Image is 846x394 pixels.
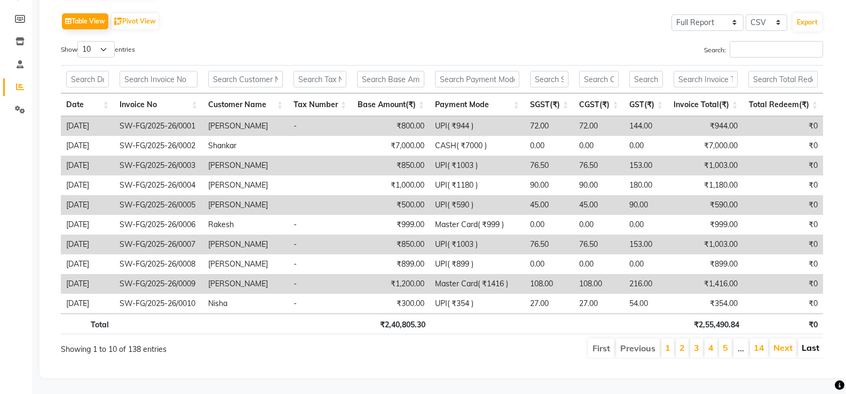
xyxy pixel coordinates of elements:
td: ₹1,200.00 [352,274,430,294]
td: ₹354.00 [668,294,744,313]
td: ₹0 [743,156,823,175]
button: Pivot View [112,13,159,29]
td: 76.50 [525,235,574,254]
td: - [288,294,352,313]
td: 153.00 [624,235,668,254]
th: Total [61,313,114,334]
td: - [288,235,352,254]
td: [DATE] [61,294,114,313]
td: 90.00 [574,175,623,195]
td: UPI( ₹899 ) [430,254,525,274]
a: Next [773,342,793,353]
a: 4 [708,342,714,353]
td: SW-FG/2025-26/0003 [114,156,203,175]
img: pivot.png [114,18,122,26]
td: [PERSON_NAME] [203,195,288,215]
td: ₹850.00 [352,235,430,254]
input: Search Invoice No [120,71,197,87]
td: SW-FG/2025-26/0008 [114,254,203,274]
td: UPI( ₹1180 ) [430,175,525,195]
td: 27.00 [574,294,623,313]
td: ₹0 [743,274,823,294]
td: UPI( ₹1003 ) [430,235,525,254]
td: 90.00 [624,195,668,215]
td: 72.00 [574,116,623,136]
td: ₹800.00 [352,116,430,136]
td: 0.00 [624,254,668,274]
td: - [288,254,352,274]
th: GST(₹): activate to sort column ascending [624,93,668,116]
td: 72.00 [525,116,574,136]
td: [PERSON_NAME] [203,274,288,294]
td: 0.00 [624,136,668,156]
td: ₹0 [743,195,823,215]
a: 1 [665,342,670,353]
td: [DATE] [61,254,114,274]
td: ₹944.00 [668,116,744,136]
td: ₹999.00 [668,215,744,235]
td: 108.00 [574,274,623,294]
td: 108.00 [525,274,574,294]
td: 153.00 [624,156,668,175]
th: SGST(₹): activate to sort column ascending [525,93,574,116]
td: 45.00 [525,195,574,215]
th: Customer Name: activate to sort column ascending [203,93,288,116]
td: 0.00 [574,136,623,156]
td: 0.00 [525,254,574,274]
td: SW-FG/2025-26/0001 [114,116,203,136]
td: 90.00 [525,175,574,195]
label: Show entries [61,41,135,58]
td: [DATE] [61,235,114,254]
td: [DATE] [61,175,114,195]
th: Tax Number: activate to sort column ascending [288,93,352,116]
td: 45.00 [574,195,623,215]
td: 180.00 [624,175,668,195]
label: Search: [704,41,823,58]
td: CASH( ₹7000 ) [430,136,525,156]
td: ₹1,003.00 [668,156,744,175]
input: Search SGST(₹) [530,71,568,87]
td: [DATE] [61,136,114,156]
td: ₹500.00 [352,195,430,215]
input: Search Invoice Total(₹) [674,71,738,87]
a: 2 [679,342,685,353]
td: SW-FG/2025-26/0002 [114,136,203,156]
th: Total Redeem(₹): activate to sort column ascending [743,93,823,116]
td: [PERSON_NAME] [203,116,288,136]
td: UPI( ₹590 ) [430,195,525,215]
td: [DATE] [61,156,114,175]
td: UPI( ₹354 ) [430,294,525,313]
button: Table View [62,13,108,29]
td: [DATE] [61,215,114,235]
th: ₹2,40,805.30 [353,313,431,334]
td: SW-FG/2025-26/0009 [114,274,203,294]
td: [PERSON_NAME] [203,254,288,274]
td: Shankar [203,136,288,156]
td: 76.50 [574,156,623,175]
th: Base Amount(₹): activate to sort column ascending [352,93,430,116]
td: 0.00 [525,136,574,156]
td: ₹7,000.00 [668,136,744,156]
input: Search GST(₹) [629,71,663,87]
td: UPI( ₹944 ) [430,116,525,136]
td: Nisha [203,294,288,313]
td: ₹1,000.00 [352,175,430,195]
input: Search Payment Mode [435,71,519,87]
td: ₹899.00 [352,254,430,274]
th: Invoice Total(₹): activate to sort column ascending [668,93,744,116]
th: CGST(₹): activate to sort column ascending [574,93,623,116]
input: Search Date [66,71,109,87]
td: Rakesh [203,215,288,235]
td: ₹300.00 [352,294,430,313]
td: [DATE] [61,116,114,136]
th: ₹2,55,490.84 [670,313,745,334]
td: 216.00 [624,274,668,294]
td: ₹7,000.00 [352,136,430,156]
td: 0.00 [624,215,668,235]
td: ₹0 [743,175,823,195]
td: SW-FG/2025-26/0010 [114,294,203,313]
td: ₹1,180.00 [668,175,744,195]
td: UPI( ₹1003 ) [430,156,525,175]
td: [PERSON_NAME] [203,175,288,195]
td: 27.00 [525,294,574,313]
